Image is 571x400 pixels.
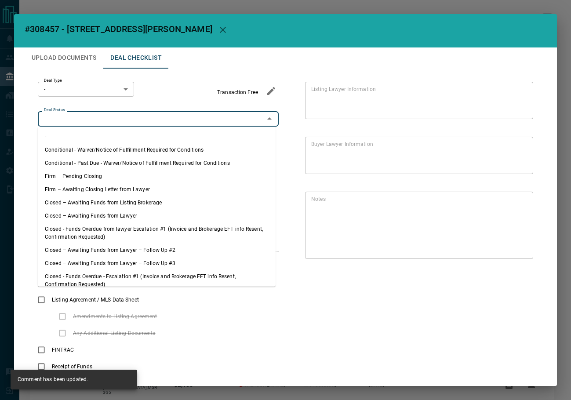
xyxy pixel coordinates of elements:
li: Closed – Awaiting Funds from Lawyer – Follow Up #2 [38,244,276,257]
li: - [38,130,276,143]
span: Any Additional Listing Documents [71,329,158,337]
div: Comment has been updated. [18,372,88,387]
li: Firm – Pending Closing [38,170,276,183]
li: Firm – Awaiting Closing Letter from Lawyer [38,183,276,196]
li: Closed – Awaiting Funds from Listing Brokerage [38,196,276,209]
button: Close [263,113,276,125]
li: Conditional - Past Due - Waiver/Notice of Fulfillment Required for Conditions [38,156,276,170]
span: Receipt of Funds [50,363,95,371]
span: #308457 - [STREET_ADDRESS][PERSON_NAME] [25,24,212,34]
button: Upload Documents [25,47,103,69]
label: Deal Status [44,107,65,113]
span: Amendments to Listing Agreement [71,313,160,320]
div: - [38,82,134,97]
li: Closed – Awaiting Funds from Lawyer – Follow Up #3 [38,257,276,270]
span: FINTRAC [50,346,76,354]
li: Conditional - Waiver/Notice of Fulfillment Required for Conditions [38,143,276,156]
button: edit [264,84,279,98]
span: Listing Agreement / MLS Data Sheet [50,296,141,304]
li: Closed - Funds Overdue - Escalation #1 (Invoice and Brokerage EFT info Resent, Confirmation Reque... [38,270,276,291]
li: Closed – Awaiting Funds from Lawyer [38,209,276,222]
textarea: text field [311,196,524,255]
button: Deal Checklist [103,47,169,69]
textarea: text field [311,86,524,116]
label: Deal Type [44,78,62,84]
textarea: text field [311,141,524,171]
li: Closed - Funds Overdue from lawyer Escalation #1 (Invoice and Brokerage EFT info Resent, Confirma... [38,222,276,244]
